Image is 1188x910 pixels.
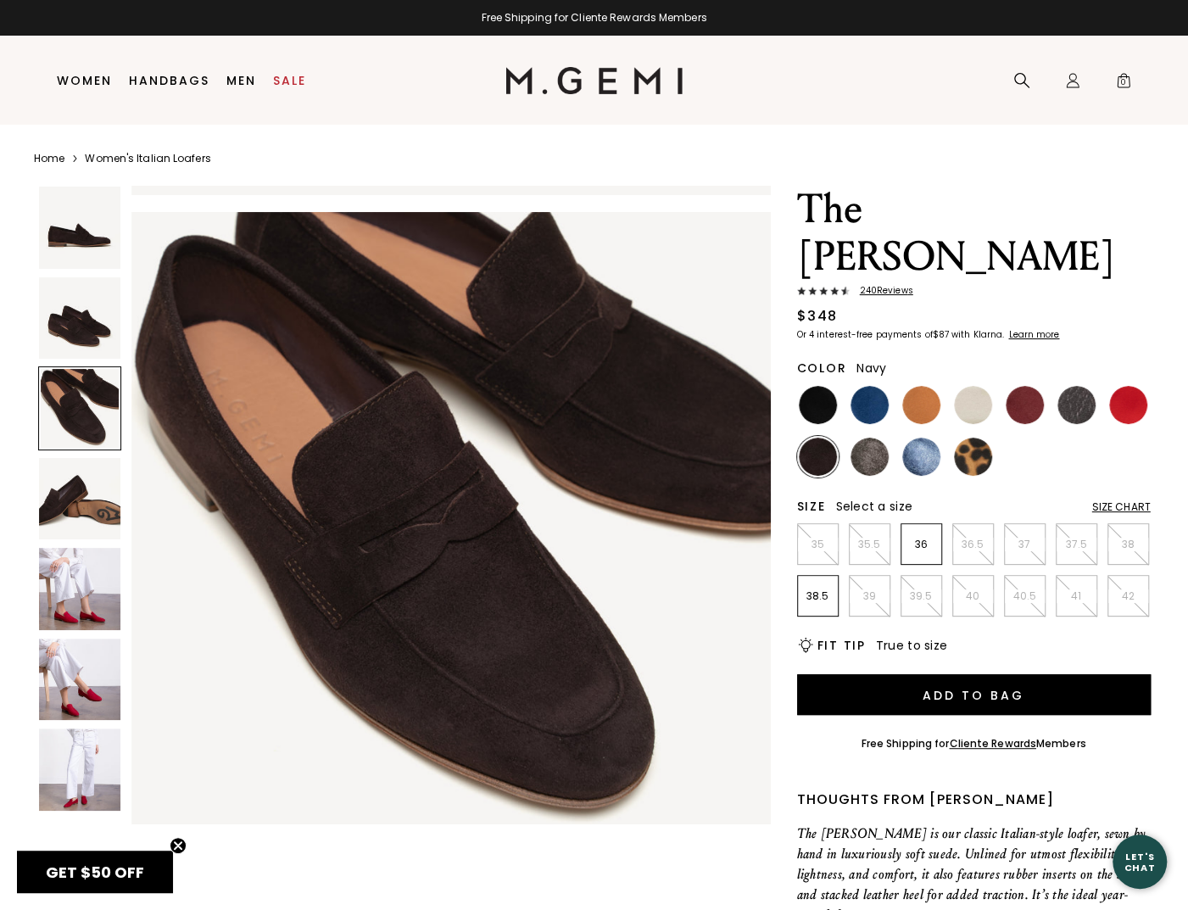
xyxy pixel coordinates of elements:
span: GET $50 OFF [46,862,144,883]
span: Select a size [836,498,912,515]
p: 35.5 [850,538,890,551]
img: The Sacca Donna [39,458,121,540]
a: Women [57,74,112,87]
img: Cocoa [851,438,889,476]
p: 42 [1108,589,1148,603]
img: The Sacca Donna [39,639,121,721]
p: 40.5 [1005,589,1045,603]
img: The Sacca Donna [39,548,121,630]
p: 41 [1057,589,1096,603]
span: Navy [856,360,886,377]
klarna-placement-style-body: Or 4 interest-free payments of [797,328,933,341]
a: Learn more [1007,330,1059,340]
img: Sapphire [902,438,940,476]
h1: The [PERSON_NAME] [797,186,1151,281]
img: Navy [851,386,889,424]
img: The Sacca Donna [39,277,121,360]
div: Let's Chat [1113,851,1167,872]
button: Add to Bag [797,674,1151,715]
p: 37 [1005,538,1045,551]
a: 240Reviews [797,286,1151,299]
klarna-placement-style-cta: Learn more [1008,328,1059,341]
img: M.Gemi [505,67,683,94]
span: 0 [1115,75,1132,92]
img: Luggage [902,386,940,424]
p: 40 [953,589,993,603]
img: Light Oatmeal [954,386,992,424]
img: The Sacca Donna [131,212,770,851]
p: 38.5 [798,589,838,603]
span: True to size [876,637,947,654]
klarna-placement-style-amount: $87 [933,328,949,341]
p: 39 [850,589,890,603]
h2: Size [797,500,826,513]
img: The Sacca Donna [39,187,121,269]
a: Sale [273,74,306,87]
img: Burgundy [1006,386,1044,424]
img: Black [799,386,837,424]
div: $348 [797,306,838,327]
h2: Color [797,361,847,375]
p: 37.5 [1057,538,1096,551]
p: 35 [798,538,838,551]
h2: Fit Tip [817,639,866,652]
div: Size Chart [1092,500,1151,514]
img: The Sacca Donna [39,729,121,811]
p: 38 [1108,538,1148,551]
img: Leopard [954,438,992,476]
div: Free Shipping for Members [862,737,1086,751]
a: Cliente Rewards [949,736,1036,751]
button: Close teaser [170,837,187,854]
a: Handbags [129,74,209,87]
img: Sunset Red [1109,386,1147,424]
p: 36.5 [953,538,993,551]
klarna-placement-style-body: with Klarna [951,328,1007,341]
img: Dark Chocolate [799,438,837,476]
a: Home [34,152,64,165]
img: Dark Gunmetal [1057,386,1096,424]
span: 240 Review s [850,286,913,296]
div: GET $50 OFFClose teaser [17,851,173,893]
a: Men [226,74,256,87]
p: 39.5 [901,589,941,603]
div: Thoughts from [PERSON_NAME] [797,790,1151,810]
p: 36 [901,538,941,551]
a: Women's Italian Loafers [85,152,210,165]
